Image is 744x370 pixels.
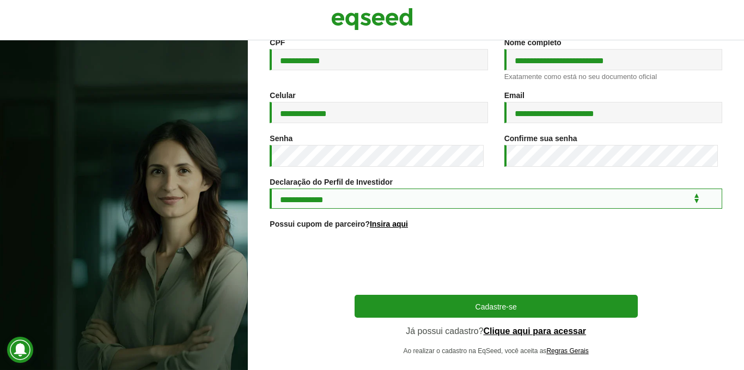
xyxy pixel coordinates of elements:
[484,327,587,336] a: Clique aqui para acessar
[270,135,292,142] label: Senha
[355,295,638,318] button: Cadastre-se
[270,220,408,228] label: Possui cupom de parceiro?
[504,135,577,142] label: Confirme sua senha
[270,178,393,186] label: Declaração do Perfil de Investidor
[504,39,562,46] label: Nome completo
[270,92,295,99] label: Celular
[331,5,413,33] img: EqSeed Logo
[413,241,579,284] iframe: reCAPTCHA
[355,347,638,355] p: Ao realizar o cadastro na EqSeed, você aceita as
[546,348,588,354] a: Regras Gerais
[504,73,722,80] div: Exatamente como está no seu documento oficial
[504,92,525,99] label: Email
[370,220,408,228] a: Insira aqui
[270,39,285,46] label: CPF
[355,326,638,336] p: Já possui cadastro?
